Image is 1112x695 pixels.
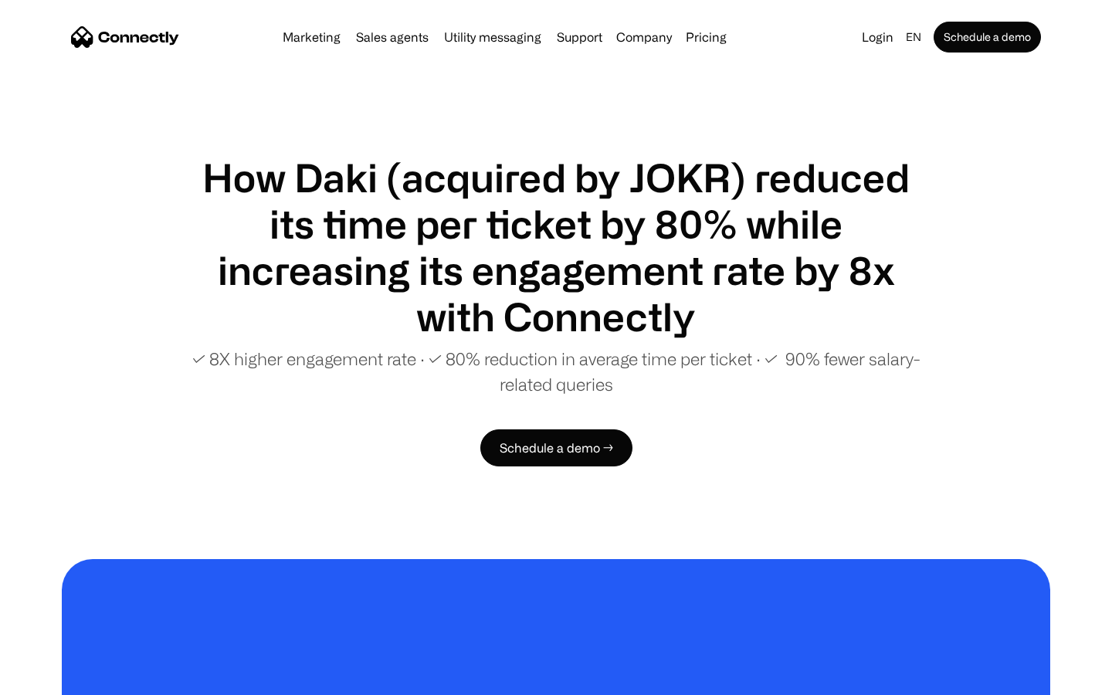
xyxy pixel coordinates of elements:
[856,26,900,48] a: Login
[71,25,179,49] a: home
[906,26,921,48] div: en
[185,154,927,340] h1: How Daki (acquired by JOKR) reduced its time per ticket by 80% while increasing its engagement ra...
[185,346,927,397] p: ✓ 8X higher engagement rate ∙ ✓ 80% reduction in average time per ticket ∙ ✓ 90% fewer salary-rel...
[480,429,632,466] a: Schedule a demo →
[276,31,347,43] a: Marketing
[900,26,931,48] div: en
[934,22,1041,53] a: Schedule a demo
[680,31,733,43] a: Pricing
[616,26,672,48] div: Company
[438,31,548,43] a: Utility messaging
[551,31,609,43] a: Support
[15,666,93,690] aside: Language selected: English
[350,31,435,43] a: Sales agents
[31,668,93,690] ul: Language list
[612,26,676,48] div: Company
